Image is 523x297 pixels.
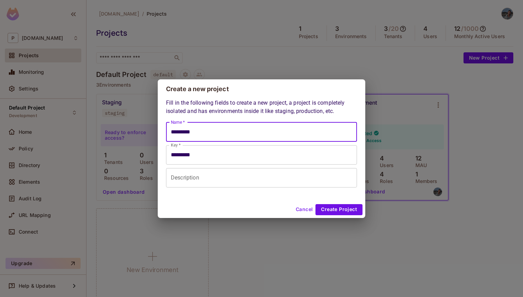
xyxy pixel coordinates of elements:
[293,204,315,215] button: Cancel
[171,119,185,125] label: Name *
[171,142,181,148] label: Key *
[158,79,365,99] h2: Create a new project
[315,204,363,215] button: Create Project
[166,99,357,187] div: Fill in the following fields to create a new project, a project is completely isolated and has en...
